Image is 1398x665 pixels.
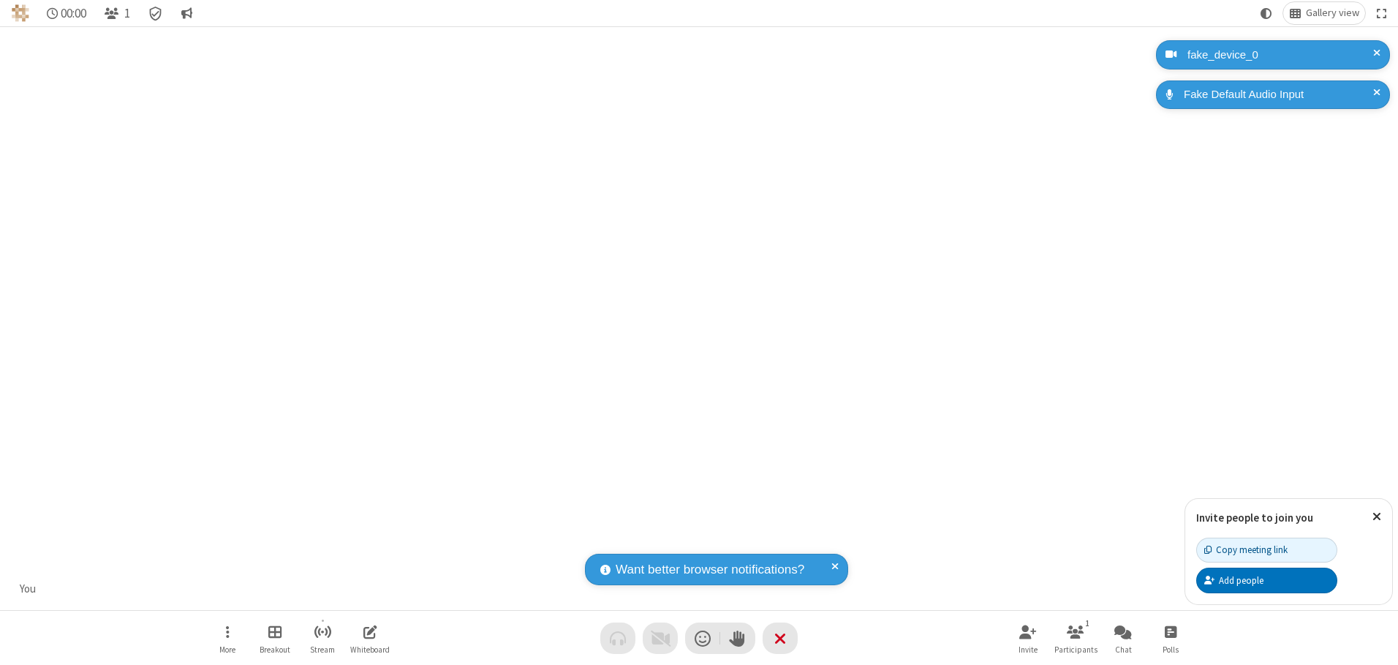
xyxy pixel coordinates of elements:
[1081,617,1094,630] div: 1
[1115,645,1132,654] span: Chat
[310,645,335,654] span: Stream
[720,623,755,654] button: Raise hand
[600,623,635,654] button: Audio problem - check your Internet connection or call by phone
[12,4,29,22] img: QA Selenium DO NOT DELETE OR CHANGE
[616,560,804,579] span: Want better browser notifications?
[260,645,290,654] span: Breakout
[1054,645,1097,654] span: Participants
[1196,511,1313,525] label: Invite people to join you
[219,645,235,654] span: More
[205,617,249,659] button: Open menu
[1182,47,1379,64] div: fake_device_0
[1101,617,1145,659] button: Open chat
[61,7,86,20] span: 00:00
[1179,86,1379,103] div: Fake Default Audio Input
[1006,617,1050,659] button: Invite participants (Alt+I)
[350,645,390,654] span: Whiteboard
[1361,499,1392,535] button: Close popover
[643,623,678,654] button: Video
[15,581,42,598] div: You
[142,2,170,24] div: Meeting details Encryption enabled
[1163,645,1179,654] span: Polls
[1204,543,1288,557] div: Copy meeting link
[1306,7,1359,19] span: Gallery view
[301,617,344,659] button: Start streaming
[1283,2,1365,24] button: Change layout
[1196,538,1337,563] button: Copy meeting link
[124,7,130,20] span: 1
[1149,617,1193,659] button: Open poll
[1371,2,1393,24] button: Fullscreen
[175,2,198,24] button: Conversation
[763,623,798,654] button: End or leave meeting
[98,2,136,24] button: Open participant list
[1054,617,1097,659] button: Open participant list
[253,617,297,659] button: Manage Breakout Rooms
[41,2,93,24] div: Timer
[348,617,392,659] button: Open shared whiteboard
[1196,568,1337,593] button: Add people
[685,623,720,654] button: Send a reaction
[1255,2,1278,24] button: Using system theme
[1019,645,1038,654] span: Invite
